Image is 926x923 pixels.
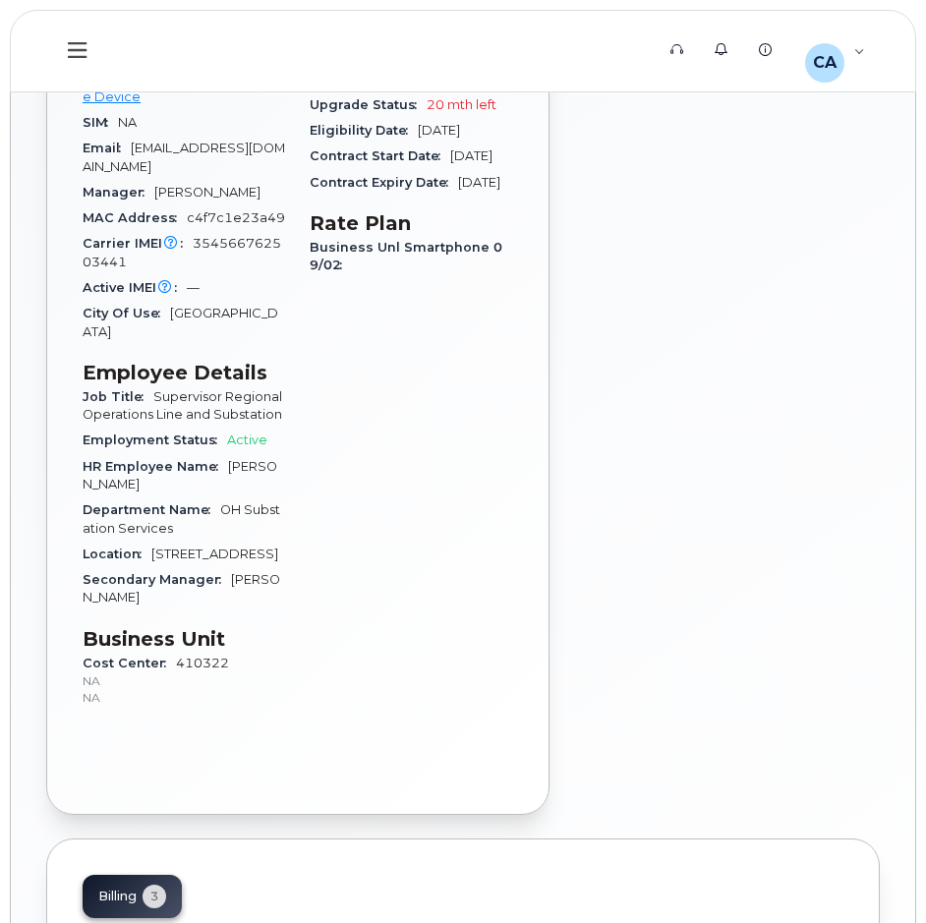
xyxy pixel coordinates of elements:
[450,148,492,163] span: [DATE]
[83,71,279,103] a: + Upgrade Device
[310,97,427,112] span: Upgrade Status
[310,175,458,190] span: Contract Expiry Date
[840,837,911,908] iframe: Messenger Launcher
[83,433,227,447] span: Employment Status
[83,141,131,155] span: Email
[118,115,137,130] span: NA
[83,141,285,173] span: [EMAIL_ADDRESS][DOMAIN_NAME]
[83,459,228,474] span: HR Employee Name
[83,361,286,384] h3: Employee Details
[418,123,460,138] span: [DATE]
[310,123,418,138] span: Eligibility Date
[151,547,278,561] span: [STREET_ADDRESS]
[187,280,200,295] span: —
[310,240,502,272] span: Business Unl Smartphone 09/02
[310,148,450,163] span: Contract Start Date
[187,210,285,225] span: c4f7c1e23a49
[83,459,277,491] span: [PERSON_NAME]
[813,51,837,75] span: CA
[83,656,176,670] span: Cost Center
[83,547,151,561] span: Location
[83,572,231,587] span: Secondary Manager
[154,185,260,200] span: [PERSON_NAME]
[83,280,187,295] span: Active IMEI
[458,175,500,190] span: [DATE]
[310,211,513,235] h3: Rate Plan
[83,689,286,706] p: NA
[83,672,286,689] p: NA
[427,97,496,112] span: 20 mth left
[83,236,281,268] span: 354566762503441
[83,627,286,651] h3: Business Unit
[83,185,154,200] span: Manager
[83,389,153,404] span: Job Title
[83,502,220,517] span: Department Name
[791,31,879,71] div: Colin Arnold
[227,433,267,447] span: Active
[83,115,118,130] span: SIM
[83,389,282,422] span: Supervisor Regional Operations Line and Substation
[83,306,278,338] span: [GEOGRAPHIC_DATA]
[83,236,193,251] span: Carrier IMEI
[83,306,170,320] span: City Of Use
[83,210,187,225] span: MAC Address
[83,502,280,535] span: OH Substation Services
[83,656,286,707] span: 410322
